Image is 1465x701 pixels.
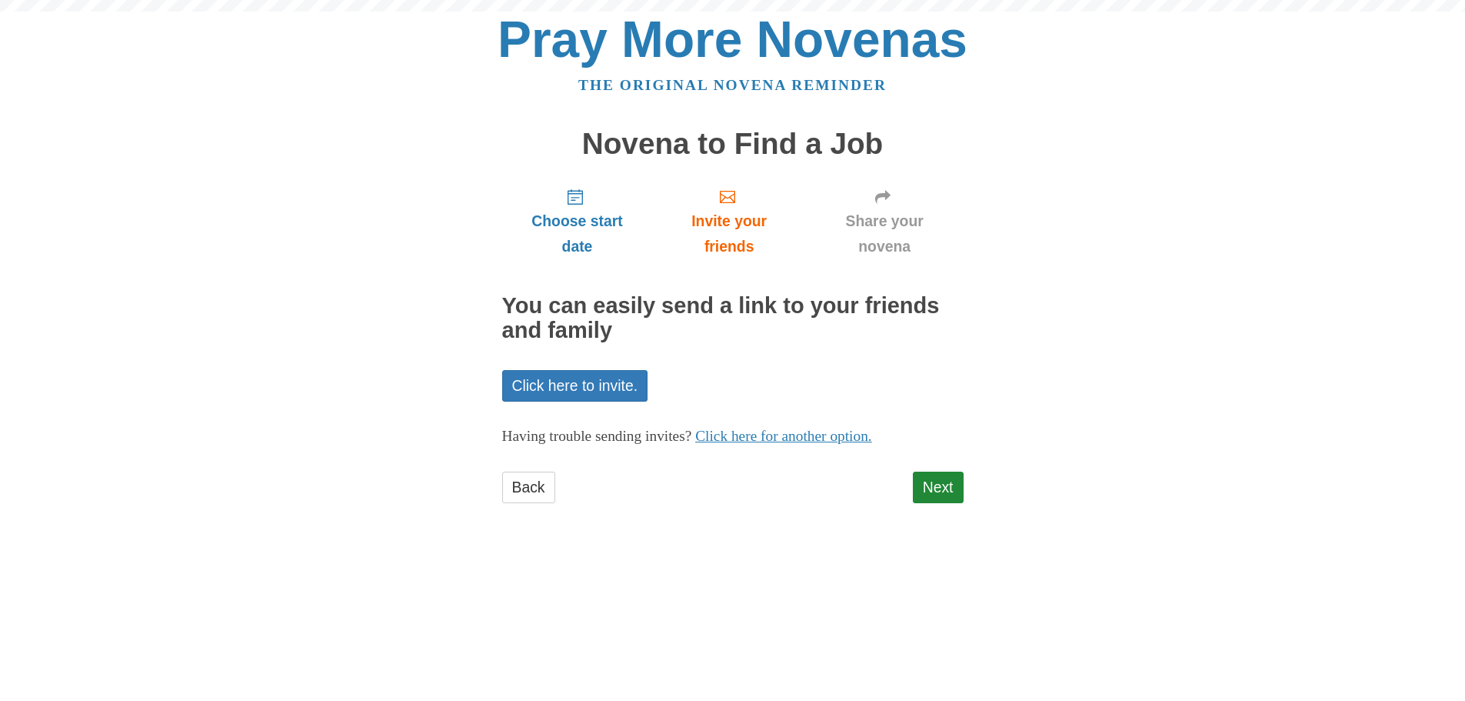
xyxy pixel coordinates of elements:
[806,175,964,267] a: Share your novena
[913,472,964,503] a: Next
[652,175,805,267] a: Invite your friends
[502,472,555,503] a: Back
[821,209,948,259] span: Share your novena
[518,209,638,259] span: Choose start date
[668,209,790,259] span: Invite your friends
[502,175,653,267] a: Choose start date
[578,77,887,93] a: The original novena reminder
[695,428,872,444] a: Click here for another option.
[502,370,648,402] a: Click here to invite.
[498,11,967,68] a: Pray More Novenas
[502,294,964,343] h2: You can easily send a link to your friends and family
[502,428,692,444] span: Having trouble sending invites?
[502,128,964,161] h1: Novena to Find a Job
